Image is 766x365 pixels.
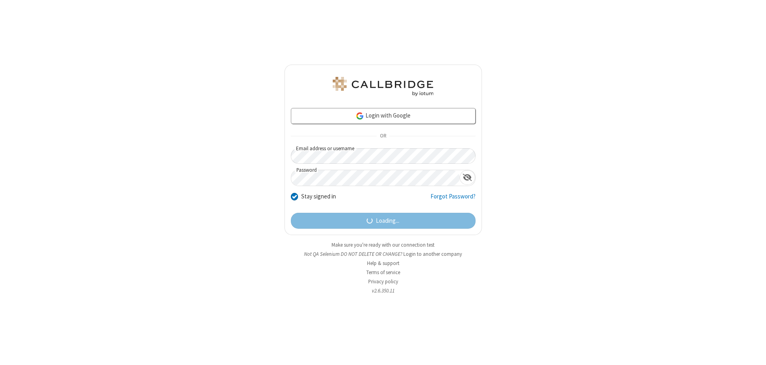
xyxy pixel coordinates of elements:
li: v2.6.350.11 [284,287,482,294]
iframe: Chat [746,344,760,359]
a: Help & support [367,260,399,267]
span: Loading... [376,216,399,226]
a: Make sure you're ready with our connection test [332,241,434,248]
div: Show password [460,170,475,185]
img: google-icon.png [355,112,364,120]
button: Login to another company [403,250,462,258]
input: Password [291,170,460,186]
img: QA Selenium DO NOT DELETE OR CHANGE [331,77,435,96]
a: Terms of service [366,269,400,276]
a: Forgot Password? [430,192,476,207]
a: Login with Google [291,108,476,124]
span: OR [377,131,389,142]
input: Email address or username [291,148,476,164]
button: Loading... [291,213,476,229]
a: Privacy policy [368,278,398,285]
label: Stay signed in [301,192,336,201]
li: Not QA Selenium DO NOT DELETE OR CHANGE? [284,250,482,258]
